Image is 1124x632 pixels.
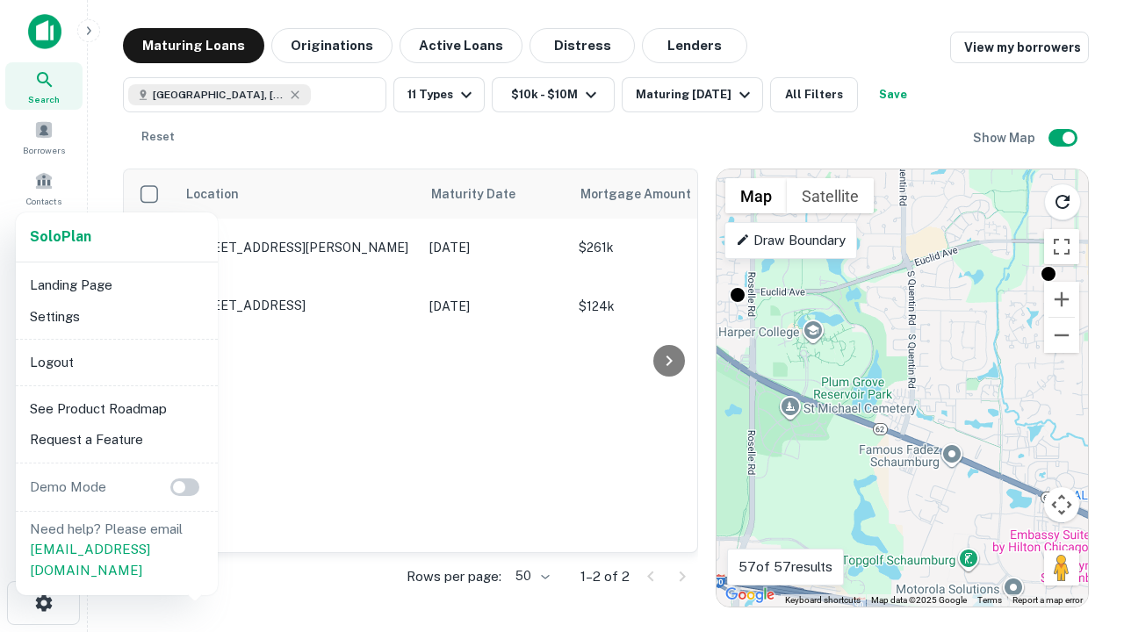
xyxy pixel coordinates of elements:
strong: Solo Plan [30,228,91,245]
a: [EMAIL_ADDRESS][DOMAIN_NAME] [30,542,150,578]
iframe: Chat Widget [1036,435,1124,520]
p: Need help? Please email [30,519,204,581]
li: Landing Page [23,269,211,301]
li: See Product Roadmap [23,393,211,425]
p: Demo Mode [23,477,113,498]
li: Request a Feature [23,424,211,456]
li: Settings [23,301,211,333]
a: SoloPlan [30,226,91,248]
li: Logout [23,347,211,378]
